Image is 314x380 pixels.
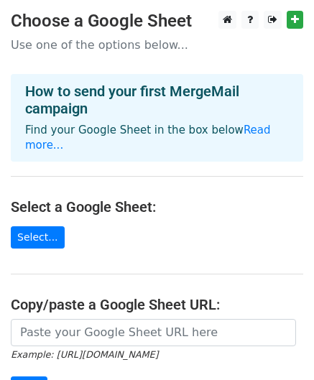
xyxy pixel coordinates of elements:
[11,319,296,346] input: Paste your Google Sheet URL here
[11,37,303,52] p: Use one of the options below...
[11,11,303,32] h3: Choose a Google Sheet
[11,198,303,216] h4: Select a Google Sheet:
[25,124,271,152] a: Read more...
[25,83,289,117] h4: How to send your first MergeMail campaign
[25,123,289,153] p: Find your Google Sheet in the box below
[11,296,303,313] h4: Copy/paste a Google Sheet URL:
[11,226,65,249] a: Select...
[11,349,158,360] small: Example: [URL][DOMAIN_NAME]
